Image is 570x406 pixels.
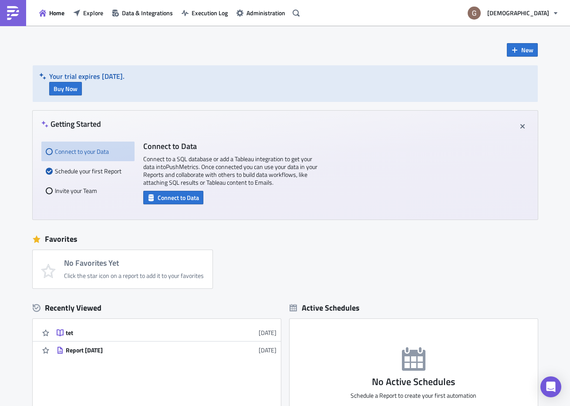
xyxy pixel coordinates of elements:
time: 2025-08-04T06:33:40Z [259,345,277,355]
a: Connect to Data [143,192,203,201]
h4: Connect to Data [143,142,317,151]
a: Report [DATE][DATE] [57,342,277,359]
time: 2025-08-07T20:03:21Z [259,328,277,337]
button: Home [35,6,69,20]
span: Administration [246,8,285,17]
button: [DEMOGRAPHIC_DATA] [462,3,563,23]
div: Click the star icon on a report to add it to your favorites [64,272,204,280]
div: Report [DATE] [66,346,218,354]
span: Home [49,8,64,17]
p: Schedule a Report to create your first automation [290,392,538,399]
div: Recently Viewed [33,301,281,315]
span: Buy Now [54,84,78,93]
button: Connect to Data [143,191,203,204]
button: New [507,43,538,57]
button: Buy Now [49,82,82,95]
div: tet [66,329,218,337]
span: Connect to Data [158,193,199,202]
button: Explore [69,6,108,20]
button: Data & Integrations [108,6,177,20]
span: Explore [83,8,103,17]
span: New [521,45,533,54]
h3: No Active Schedules [290,376,538,387]
div: Active Schedules [290,303,360,313]
button: Administration [232,6,290,20]
img: Avatar [467,6,482,20]
h4: Getting Started [41,119,101,129]
div: Favorites [33,233,538,246]
h4: No Favorites Yet [64,259,204,267]
div: Connect to your Data [46,142,130,161]
span: [DEMOGRAPHIC_DATA] [487,8,549,17]
a: tet[DATE] [57,324,277,341]
img: PushMetrics [6,6,20,20]
div: Schedule your first Report [46,161,130,181]
span: Execution Log [192,8,228,17]
span: Data & Integrations [122,8,173,17]
button: Execution Log [177,6,232,20]
div: Invite your Team [46,181,130,200]
div: Open Intercom Messenger [540,376,561,397]
h5: Your trial expires [DATE]. [49,73,531,80]
p: Connect to a SQL database or add a Tableau integration to get your data into PushMetrics . Once c... [143,155,317,186]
